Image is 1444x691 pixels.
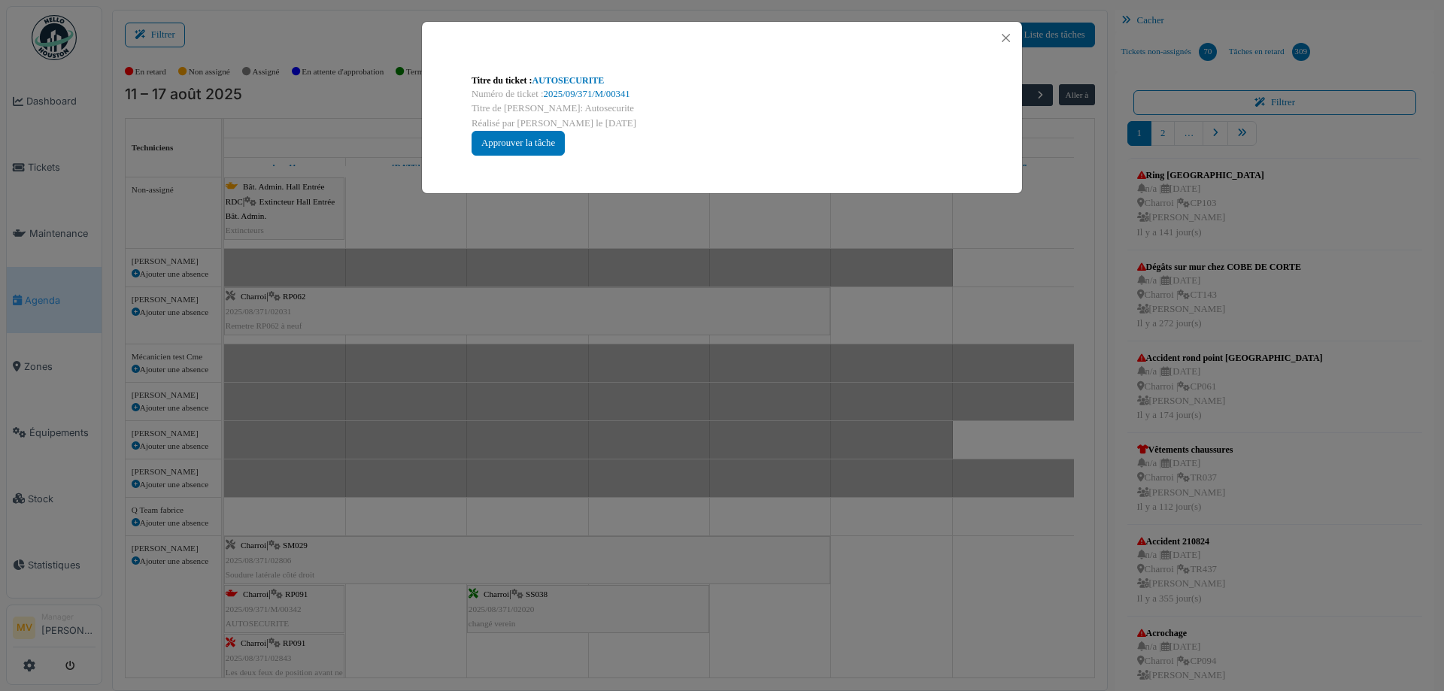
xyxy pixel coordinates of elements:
[472,74,972,87] div: Titre du ticket :
[532,75,605,86] a: AUTOSECURITE
[472,102,972,116] div: Titre de [PERSON_NAME]: Autosecurite
[472,131,565,156] div: Approuver la tâche
[472,87,972,102] div: Numéro de ticket :
[544,89,630,99] a: 2025/09/371/M/00341
[996,28,1016,48] button: Close
[472,117,972,131] div: Réalisé par [PERSON_NAME] le [DATE]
